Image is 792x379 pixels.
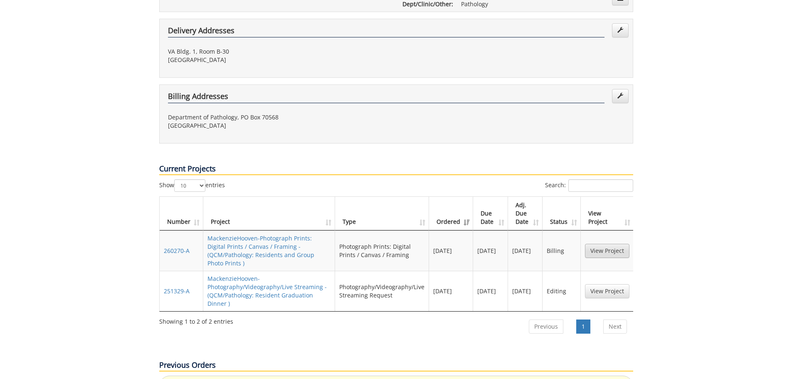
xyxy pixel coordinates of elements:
[473,271,508,311] td: [DATE]
[159,179,225,192] label: Show entries
[174,179,205,192] select: Showentries
[168,113,390,121] p: Department of Pathology, PO Box 70568
[164,247,190,255] a: 260270-A
[585,244,629,258] a: View Project
[545,179,633,192] label: Search:
[508,197,543,230] th: Adj. Due Date: activate to sort column ascending
[429,271,473,311] td: [DATE]
[207,234,314,267] a: MackenzieHooven-Photograph Prints: Digital Prints / Canvas / Framing - (QCM/Pathology: Residents ...
[168,56,390,64] p: [GEOGRAPHIC_DATA]
[168,27,604,37] h4: Delivery Addresses
[543,230,580,271] td: Billing
[159,163,633,175] p: Current Projects
[335,230,429,271] td: Photograph Prints: Digital Prints / Canvas / Framing
[543,271,580,311] td: Editing
[612,23,629,37] a: Edit Addresses
[168,47,390,56] p: VA Bldg. 1, Room B-30
[168,92,604,103] h4: Billing Addresses
[473,197,508,230] th: Due Date: activate to sort column ascending
[429,197,473,230] th: Ordered: activate to sort column ascending
[585,284,629,298] a: View Project
[168,121,390,130] p: [GEOGRAPHIC_DATA]
[576,320,590,334] a: 1
[473,230,508,271] td: [DATE]
[603,320,627,334] a: Next
[159,314,233,326] div: Showing 1 to 2 of 2 entries
[612,89,629,103] a: Edit Addresses
[335,197,429,230] th: Type: activate to sort column ascending
[529,320,563,334] a: Previous
[160,197,203,230] th: Number: activate to sort column ascending
[207,275,327,307] a: MackenzieHooven-Photography/Videography/Live Streaming - (QCM/Pathology: Resident Graduation Dinn...
[164,287,190,295] a: 251329-A
[159,360,633,372] p: Previous Orders
[581,197,634,230] th: View Project: activate to sort column ascending
[203,197,335,230] th: Project: activate to sort column ascending
[543,197,580,230] th: Status: activate to sort column ascending
[568,179,633,192] input: Search:
[429,230,473,271] td: [DATE]
[335,271,429,311] td: Photography/Videography/Live Streaming Request
[508,271,543,311] td: [DATE]
[508,230,543,271] td: [DATE]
